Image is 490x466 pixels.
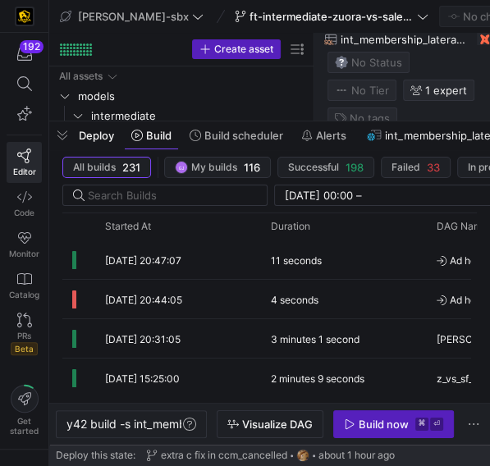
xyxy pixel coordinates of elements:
span: DAG Name [437,221,488,232]
span: [DATE] 20:44:05 [105,294,182,306]
button: extra c fix in ccm_cancelledhttps://storage.googleapis.com/y42-prod-data-exchange/images/1Nvl5cec... [142,445,399,466]
a: Editor [7,142,42,183]
span: [DATE] 15:25:00 [105,372,180,385]
y42-duration: 3 minutes 1 second [271,333,359,345]
span: Successful [288,162,339,173]
y42-duration: 11 seconds [271,254,322,267]
span: [DATE] 20:31:05 [105,333,181,345]
span: Beta [11,342,38,355]
span: PRs [17,331,31,340]
button: Failed33 [381,157,451,178]
span: 1 expert [425,84,467,97]
button: Alerts [294,121,354,149]
div: All assets [59,71,103,82]
span: Visualize DAG [242,418,313,431]
div: Press SPACE to select this row. [56,86,307,106]
span: All builds [73,162,116,173]
span: Duration [271,221,310,232]
input: Search Builds [88,189,254,202]
span: int_membership_lateralled [341,33,467,46]
img: No status [335,56,348,69]
span: Build [146,129,172,142]
button: Getstarted [7,378,42,442]
span: Build scheduler [204,129,283,142]
button: No tags [327,107,397,129]
span: Alerts [316,129,346,142]
span: y42 build -s int_membership_lateralled [66,417,273,431]
img: No tier [335,84,348,97]
span: extra c fix in ccm_cancelled [161,450,287,461]
input: End datetime [365,189,473,202]
div: GJ [175,161,188,174]
img: https://storage.googleapis.com/y42-prod-data-exchange/images/uAsz27BndGEK0hZWDFeOjoxA7jCwgK9jE472... [16,8,33,25]
span: No Status [335,56,402,69]
button: No statusNo Status [327,52,410,73]
div: Press SPACE to select this row. [56,106,307,126]
span: intermediate [91,107,305,126]
y42-duration: 2 minutes 9 seconds [271,372,364,385]
span: – [356,189,362,202]
span: Code [14,208,34,217]
span: Deploy [79,129,114,142]
button: All builds231 [62,157,151,178]
span: Monitor [9,249,39,258]
y42-duration: 4 seconds [271,294,318,306]
button: 1 expert [403,80,474,101]
span: 198 [346,161,364,174]
div: Press SPACE to select this row. [56,66,307,86]
kbd: ⌘ [415,418,428,431]
button: Successful198 [277,157,374,178]
button: 192 [7,39,42,69]
div: Build now [359,418,409,431]
button: Build [124,121,179,149]
span: ft-intermediate-zuora-vs-salesforce-08052025 [250,10,414,23]
a: Catalog [7,265,42,306]
span: Create asset [214,43,273,55]
span: No Tier [335,84,389,97]
span: 231 [122,161,140,174]
span: No tags [350,112,390,125]
span: [PERSON_NAME]-sbx [78,10,189,23]
button: ft-intermediate-zuora-vs-salesforce-08052025 [231,6,433,27]
button: Create asset [192,39,281,59]
img: undefined [480,34,489,44]
span: Get started [10,416,39,436]
span: Started At [105,221,151,232]
div: 192 [20,40,44,53]
button: Build now⌘⏎ [333,410,454,438]
button: No tierNo Tier [327,80,396,101]
span: Editor [13,167,36,176]
span: Deploy this state: [56,450,135,461]
span: My builds [191,162,237,173]
a: https://storage.googleapis.com/y42-prod-data-exchange/images/uAsz27BndGEK0hZWDFeOjoxA7jCwgK9jE472... [7,2,42,30]
span: Catalog [9,290,39,299]
span: models [78,87,305,106]
span: Failed [392,162,420,173]
img: https://storage.googleapis.com/y42-prod-data-exchange/images/1Nvl5cecG3s9yuu18pSpZlzl4PBNfpIlp06V... [296,449,309,462]
input: Start datetime [285,189,353,202]
span: 116 [244,161,260,174]
button: GJMy builds116 [164,157,271,178]
a: Code [7,183,42,224]
button: [PERSON_NAME]-sbx [56,6,208,27]
button: Visualize DAG [217,410,323,438]
a: PRsBeta [7,306,42,362]
span: [DATE] 20:47:07 [105,254,181,267]
a: Monitor [7,224,42,265]
span: 33 [427,161,440,174]
button: Build scheduler [182,121,291,149]
kbd: ⏎ [430,418,443,431]
span: about 1 hour ago [318,450,395,461]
